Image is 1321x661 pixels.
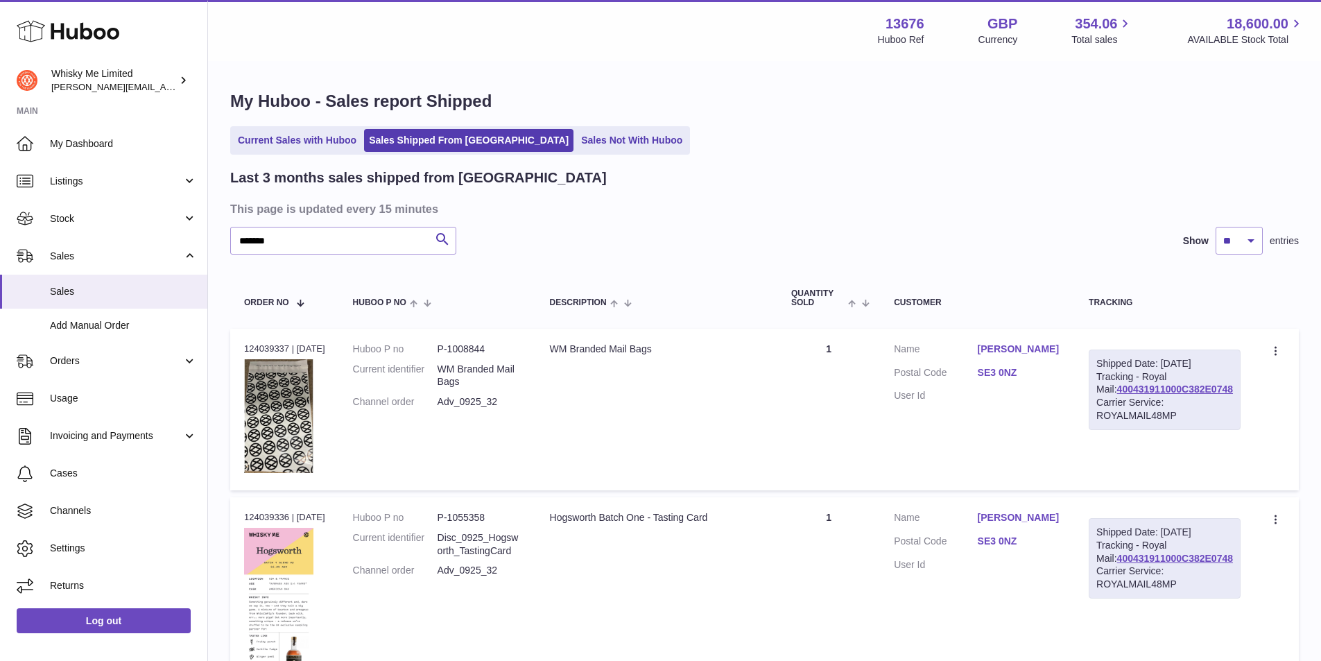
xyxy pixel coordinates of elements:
a: SE3 0NZ [978,535,1061,548]
div: Carrier Service: ROYALMAIL48MP [1096,396,1233,422]
span: 354.06 [1075,15,1117,33]
a: [PERSON_NAME] [978,343,1061,356]
a: 400431911000C382E0748 [1117,553,1233,564]
div: Customer [894,298,1061,307]
span: Listings [50,175,182,188]
label: Show [1183,234,1209,248]
dd: P-1008844 [438,343,522,356]
dt: Name [894,343,977,359]
div: Tracking [1089,298,1241,307]
span: Cases [50,467,197,480]
strong: GBP [987,15,1017,33]
span: Orders [50,354,182,368]
dd: Disc_0925_Hogsworth_TastingCard [438,531,522,558]
div: Carrier Service: ROYALMAIL48MP [1096,565,1233,591]
dt: Name [894,511,977,528]
div: Hogsworth Batch One - Tasting Card [550,511,763,524]
a: 400431911000C382E0748 [1117,384,1233,395]
dt: Huboo P no [353,511,438,524]
dt: Channel order [353,395,438,409]
a: Log out [17,608,191,633]
span: Invoicing and Payments [50,429,182,443]
strong: 13676 [886,15,924,33]
div: Huboo Ref [878,33,924,46]
a: [PERSON_NAME] [978,511,1061,524]
a: SE3 0NZ [978,366,1061,379]
div: 124039337 | [DATE] [244,343,325,355]
span: Add Manual Order [50,319,197,332]
dt: Current identifier [353,531,438,558]
dd: Adv_0925_32 [438,564,522,577]
div: Whisky Me Limited [51,67,176,94]
span: [PERSON_NAME][EMAIL_ADDRESS][DOMAIN_NAME] [51,81,278,92]
dt: Huboo P no [353,343,438,356]
dd: Adv_0925_32 [438,395,522,409]
span: Description [550,298,607,307]
h3: This page is updated every 15 minutes [230,201,1295,216]
span: AVAILABLE Stock Total [1187,33,1304,46]
dt: Current identifier [353,363,438,389]
dt: Channel order [353,564,438,577]
a: 18,600.00 AVAILABLE Stock Total [1187,15,1304,46]
span: Order No [244,298,289,307]
div: 124039336 | [DATE] [244,511,325,524]
div: WM Branded Mail Bags [550,343,763,356]
dt: Postal Code [894,366,977,383]
img: 1725358317.png [244,359,313,473]
span: Sales [50,285,197,298]
dt: User Id [894,558,977,572]
span: Channels [50,504,197,517]
a: Sales Not With Huboo [576,129,687,152]
span: Returns [50,579,197,592]
h1: My Huboo - Sales report Shipped [230,90,1299,112]
span: Sales [50,250,182,263]
span: Quantity Sold [791,289,845,307]
span: Stock [50,212,182,225]
span: My Dashboard [50,137,197,151]
dt: User Id [894,389,977,402]
span: Usage [50,392,197,405]
div: Shipped Date: [DATE] [1096,357,1233,370]
a: 354.06 Total sales [1071,15,1133,46]
span: Total sales [1071,33,1133,46]
div: Tracking - Royal Mail: [1089,350,1241,430]
span: Settings [50,542,197,555]
span: entries [1270,234,1299,248]
h2: Last 3 months sales shipped from [GEOGRAPHIC_DATA] [230,169,607,187]
a: Sales Shipped From [GEOGRAPHIC_DATA] [364,129,573,152]
td: 1 [777,329,880,490]
span: 18,600.00 [1227,15,1288,33]
dd: P-1055358 [438,511,522,524]
div: Tracking - Royal Mail: [1089,518,1241,599]
img: frances@whiskyshop.com [17,70,37,91]
div: Currency [978,33,1018,46]
div: Shipped Date: [DATE] [1096,526,1233,539]
dd: WM Branded Mail Bags [438,363,522,389]
a: Current Sales with Huboo [233,129,361,152]
dt: Postal Code [894,535,977,551]
span: Huboo P no [353,298,406,307]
